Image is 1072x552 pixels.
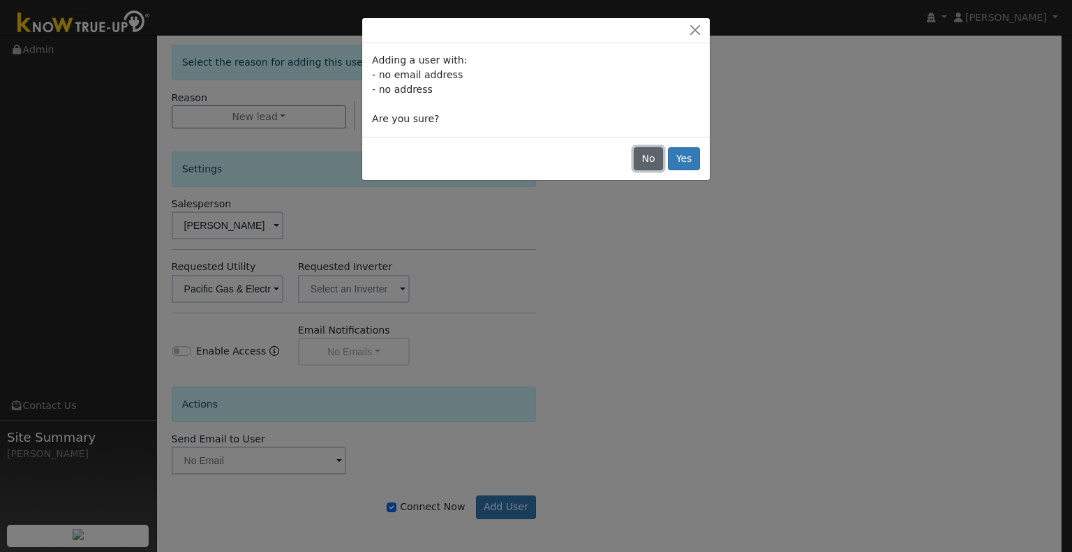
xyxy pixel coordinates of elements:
[372,69,463,80] span: - no email address
[372,54,467,66] span: Adding a user with:
[372,84,433,95] span: - no address
[685,23,705,38] button: Close
[668,147,700,171] button: Yes
[372,113,439,124] span: Are you sure?
[634,147,663,171] button: No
